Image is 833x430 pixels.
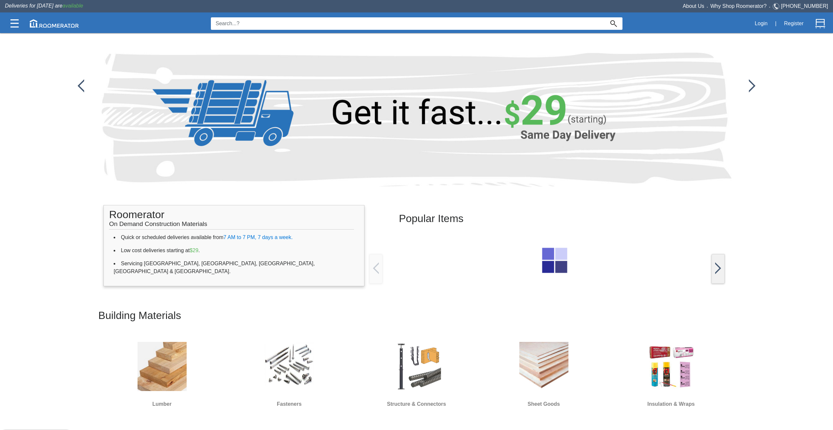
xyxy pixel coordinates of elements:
img: indicator_mask.gif [542,247,568,273]
h1: Roomerator [109,205,354,230]
h2: Popular Items [399,208,695,230]
a: About Us [683,3,704,9]
a: Insulation & Wraps [630,337,712,412]
span: available [63,3,83,9]
li: Servicing [GEOGRAPHIC_DATA], [GEOGRAPHIC_DATA], [GEOGRAPHIC_DATA], [GEOGRAPHIC_DATA] & [GEOGRAPHI... [114,257,354,278]
a: Lumber [121,337,203,412]
img: roomerator-logo.svg [30,19,79,28]
a: Why Shop Roomerator? [711,3,767,9]
span: $29 [190,248,198,253]
div: | [771,16,780,31]
h6: Insulation & Wraps [630,400,712,408]
h6: Sheet Goods [503,400,585,408]
img: /app/images/Buttons/favicon.jpg [749,79,755,92]
h6: Lumber [121,400,203,408]
h2: Building Materials [98,305,734,327]
li: Low cost deliveries starting at . [114,244,354,257]
img: Insulation.jpg [646,342,695,391]
span: • [767,6,773,9]
h6: Structure & Connectors [376,400,457,408]
input: Search...? [211,17,605,30]
img: Search_Icon.svg [610,20,617,27]
a: [PHONE_NUMBER] [781,3,828,9]
h6: Fasteners [248,400,330,408]
button: Login [751,17,771,30]
li: Quick or scheduled deliveries available from [114,231,354,244]
img: Sheet_Good.jpg [519,342,568,391]
span: • [704,6,711,9]
img: Telephone.svg [773,2,781,10]
span: 7 AM to 7 PM, 7 days a week. [223,234,293,240]
a: Fasteners [248,337,330,412]
img: Screw.jpg [265,342,314,391]
a: Sheet Goods [503,337,585,412]
img: Cart.svg [815,19,825,28]
img: Lumber.jpg [138,342,187,391]
a: Structure & Connectors [376,337,457,412]
span: Deliveries for [DATE] are [5,3,83,9]
img: S&H.jpg [392,342,441,391]
img: /app/images/Buttons/favicon.jpg [78,79,84,92]
img: Categories.svg [10,19,19,28]
button: Register [780,17,807,30]
span: On Demand Construction Materials [109,217,207,227]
